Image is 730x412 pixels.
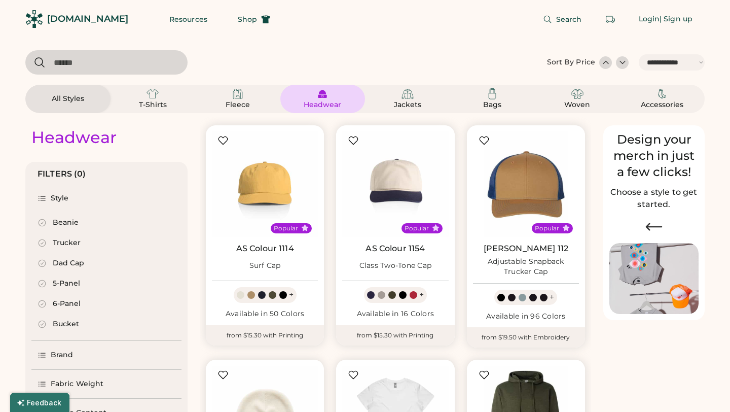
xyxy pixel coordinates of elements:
[51,193,69,203] div: Style
[486,88,498,100] img: Bags Icon
[656,88,668,100] img: Accessories Icon
[53,258,84,268] div: Dad Cap
[215,100,261,110] div: Fleece
[366,244,425,254] a: AS Colour 1154
[31,127,117,148] div: Headwear
[432,224,440,232] button: Popular Style
[571,88,583,100] img: Woven Icon
[226,9,282,29] button: Shop
[232,88,244,100] img: Fleece Icon
[531,9,594,29] button: Search
[51,350,74,360] div: Brand
[238,16,257,23] span: Shop
[473,312,579,322] div: Available in 96 Colors
[53,299,81,309] div: 6-Panel
[609,243,699,315] img: Image of Lisa Congdon Eye Print on T-Shirt and Hat
[25,10,43,28] img: Rendered Logo - Screens
[236,244,294,254] a: AS Colour 1114
[212,309,318,319] div: Available in 50 Colors
[467,327,585,348] div: from $19.50 with Embroidery
[53,319,79,329] div: Bucket
[473,131,579,237] img: Richardson 112 Adjustable Snapback Trucker Cap
[274,224,298,232] div: Popular
[562,224,570,232] button: Popular Style
[130,100,175,110] div: T-Shirts
[336,325,454,346] div: from $15.30 with Printing
[53,238,81,248] div: Trucker
[609,131,699,180] div: Design your merch in just a few clicks!
[51,379,103,389] div: Fabric Weight
[212,131,318,237] img: AS Colour 1114 Surf Cap
[639,100,685,110] div: Accessories
[301,224,309,232] button: Popular Style
[600,9,620,29] button: Retrieve an order
[484,244,569,254] a: [PERSON_NAME] 112
[555,100,600,110] div: Woven
[405,224,429,232] div: Popular
[316,88,328,100] img: Headwear Icon
[289,289,294,300] div: +
[249,261,281,271] div: Surf Cap
[300,100,345,110] div: Headwear
[53,218,79,228] div: Beanie
[342,131,448,237] img: AS Colour 1154 Class Two-Tone Cap
[469,100,515,110] div: Bags
[385,100,430,110] div: Jackets
[157,9,220,29] button: Resources
[45,94,91,104] div: All Styles
[401,88,414,100] img: Jackets Icon
[359,261,432,271] div: Class Two-Tone Cap
[206,325,324,346] div: from $15.30 with Printing
[38,168,86,180] div: FILTERS (0)
[550,292,554,303] div: +
[147,88,159,100] img: T-Shirts Icon
[53,279,80,289] div: 5-Panel
[609,186,699,211] h2: Choose a style to get started.
[342,309,448,319] div: Available in 16 Colors
[47,13,128,25] div: [DOMAIN_NAME]
[556,16,582,23] span: Search
[535,224,559,232] div: Popular
[419,289,424,300] div: +
[639,14,660,24] div: Login
[473,257,579,277] div: Adjustable Snapback Trucker Cap
[660,14,692,24] div: | Sign up
[547,57,595,67] div: Sort By Price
